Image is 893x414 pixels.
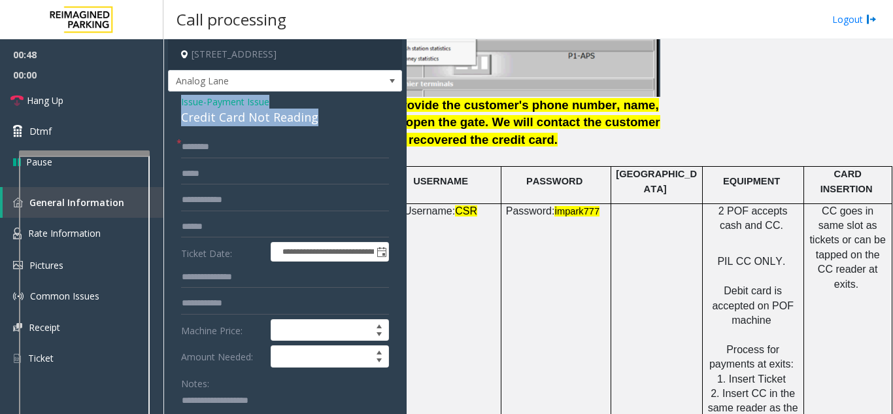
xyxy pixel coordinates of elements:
span: PASSWORD [526,176,582,186]
span: Username: [404,205,455,216]
span: - [203,95,269,108]
span: Toggle popup [374,243,388,261]
span: We will contact the customer once we have recovered the credit card. [326,115,660,147]
span: CARD INSERTION [820,169,873,194]
img: 'icon' [13,228,22,239]
h3: Call processing [170,3,293,35]
div: Credit Card Not Reading [181,109,389,126]
span: Decrease value [370,330,388,341]
span: 2 POF accepts cash and CC. [718,205,788,231]
span: mpark777 [557,206,599,216]
span: [GEOGRAPHIC_DATA] [616,169,697,194]
img: 'icon' [13,291,24,302]
span: Increase value [370,346,388,356]
label: Amount Needed: [178,345,267,368]
span: If this does not work, please provide the customer's phone number, name, and email to the manager... [227,98,659,129]
span: Process for payments at exits: [709,344,794,370]
span: Dtmf [29,124,52,138]
img: 'icon' [13,261,23,269]
span: EQUIPMENT [723,176,780,186]
span: CSR [455,205,477,216]
a: Logout [832,12,877,26]
label: Notes: [181,372,209,390]
label: Ticket Date: [178,242,267,262]
span: Decrease value [370,356,388,367]
span: Payment Issue [207,95,269,109]
span: CC goes in same slot as tickets or can be tapped on the CC reader at exits. [809,205,886,290]
label: Machine Price: [178,319,267,341]
img: 'icon' [13,198,23,207]
img: 'icon' [13,323,22,332]
span: i [554,205,557,216]
a: General Information [3,187,163,218]
span: Debit card is accepted on POF machine [712,285,794,326]
span: Hang Up [27,94,63,107]
span: Increase value [370,320,388,330]
span: PIL CC ONLY. [717,256,785,267]
span: 1. Insert Ticket [717,373,786,385]
span: Analog Lane [169,71,355,92]
img: logout [866,12,877,26]
span: USERNAME [413,176,468,186]
img: 'icon' [13,353,22,364]
span: Issue [181,95,203,109]
h4: [STREET_ADDRESS] [168,39,402,70]
span: Password: [506,205,555,216]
